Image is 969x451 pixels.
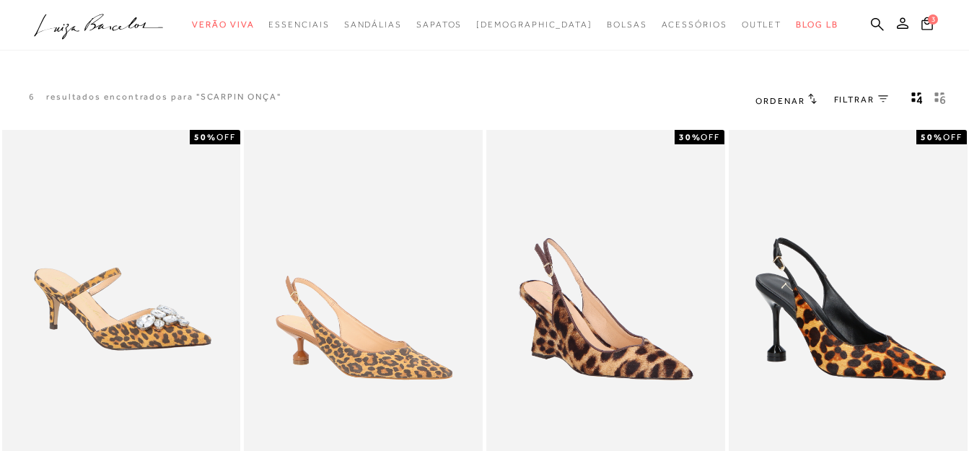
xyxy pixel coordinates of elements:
strong: 30% [679,132,701,142]
: resultados encontrados para "SCARPIN ONÇA" [46,91,281,103]
a: noSubCategoriesText [416,12,462,38]
button: Mostrar 4 produtos por linha [907,91,927,110]
a: noSubCategoriesText [662,12,727,38]
span: Essenciais [268,19,329,30]
span: Outlet [742,19,782,30]
span: Verão Viva [192,19,254,30]
strong: 50% [194,132,216,142]
span: OFF [943,132,963,142]
button: gridText6Desc [930,91,950,110]
span: Ordenar [755,96,804,106]
span: OFF [216,132,236,142]
span: Acessórios [662,19,727,30]
span: FILTRAR [834,94,874,106]
span: Sandálias [344,19,402,30]
a: BLOG LB [796,12,838,38]
a: noSubCategoriesText [476,12,592,38]
span: Bolsas [607,19,647,30]
span: Sapatos [416,19,462,30]
span: BLOG LB [796,19,838,30]
a: noSubCategoriesText [344,12,402,38]
button: 3 [917,16,937,35]
span: [DEMOGRAPHIC_DATA] [476,19,592,30]
a: noSubCategoriesText [192,12,254,38]
a: noSubCategoriesText [607,12,647,38]
a: noSubCategoriesText [268,12,329,38]
p: 6 [29,91,35,103]
strong: 50% [921,132,943,142]
span: OFF [701,132,720,142]
a: noSubCategoriesText [742,12,782,38]
span: 3 [928,14,938,25]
